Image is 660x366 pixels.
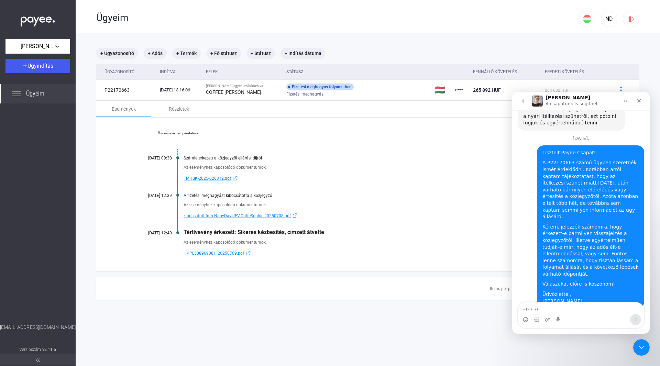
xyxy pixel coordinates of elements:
div: Indítva [160,68,176,76]
div: Ügyazonosító [104,68,134,76]
td: P22170663 [96,80,157,100]
div: Felek [206,68,218,76]
div: [DATE] 12:39 [131,193,172,198]
span: Fizetési meghagyás [286,90,323,98]
img: plus-white.svg [23,63,27,68]
img: HU [583,15,591,23]
button: [PERSON_NAME] egyéni vállalkozó [5,39,70,54]
div: Indítva [160,68,200,76]
span: 264 632 HUF [545,88,570,93]
div: Az eseményhez kapcsolódó dokumentumok: [184,239,605,246]
img: logout-red [628,15,635,23]
div: Az eseményhez kapcsolódó dokumentumok: [184,164,605,171]
iframe: Intercom live chat [512,92,650,334]
span: FMHBK-2025-026312.pdf [184,174,231,182]
mat-chip: + Termék [172,48,201,59]
th: Státusz [284,64,432,80]
button: HU [579,11,595,27]
img: payee-logo [455,86,464,94]
img: external-link-blue [231,176,239,181]
img: external-link-blue [291,213,299,218]
a: FMHBK-2025-026312.pdfexternal-link-blue [184,174,605,182]
a: Összes esemény mutatása [131,131,225,135]
img: list.svg [12,90,21,98]
td: 🇭🇺 [432,80,452,100]
div: Ügyazonosító [104,68,154,76]
a: HKPL508969081_20250709.pdfexternal-link-blue [184,249,605,257]
div: Felek [206,68,281,76]
a: kibocsatott.fmh.NagyDavidEV.CoffeSophie.20250708.pdfexternal-link-blue [184,212,605,220]
mat-chip: + Indítás dátuma [280,48,326,59]
span: kibocsatott.fmh.NagyDavidEV.CoffeSophie.20250708.pdf [184,212,291,220]
div: [DATE] 09:30 [131,156,172,160]
button: logout-red [623,11,639,27]
div: Items per page: [490,285,518,293]
div: [DATE] 13:16:06 [160,87,200,93]
div: Fizetési meghagyás folyamatban [286,84,354,90]
mat-chip: + Ügyazonosító [96,48,138,59]
div: Ügyeim [96,12,579,24]
img: arrow-double-left-grey.svg [36,358,40,362]
img: more-blue [617,87,625,94]
div: ND [603,15,615,23]
div: Fennálló követelés [473,68,539,76]
button: Ügyindítás [5,59,70,73]
span: 265 892 HUF [473,87,501,93]
img: external-link-blue [244,251,252,256]
div: [PERSON_NAME] egyéni vállalkozó vs [206,84,281,88]
div: Tértivevény érkezett: Sikeres kézbesítés, címzett átvette [184,229,605,235]
mat-chip: + Fő státusz [206,48,241,59]
div: Események [112,105,136,113]
mat-chip: + Státusz [246,48,275,59]
div: A fizetési meghagyást kibocsátotta a közjegyző [184,193,605,198]
button: more-blue [614,83,628,97]
strong: COFFEE [PERSON_NAME]. [206,89,263,95]
span: Ügyeim [26,90,44,98]
span: HKPL508969081_20250709.pdf [184,249,244,257]
img: white-payee-white-dot.svg [21,13,55,27]
div: Részletek [169,105,189,113]
mat-chip: + Adós [144,48,167,59]
div: Eredeti követelés [545,68,584,76]
span: [PERSON_NAME] egyéni vállalkozó [21,42,55,51]
button: ND [601,11,617,27]
strong: v2.11.5 [42,347,56,352]
iframe: Intercom live chat [633,339,650,356]
div: Számla érkezett a közjegyzői eljárási díjról [184,156,605,160]
div: Az eseményhez kapcsolódó dokumentumok: [184,201,605,208]
span: Ügyindítás [27,63,53,69]
div: [DATE] 12:40 [131,231,172,235]
div: Fennálló követelés [473,68,517,76]
div: Eredeti követelés [545,68,605,76]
